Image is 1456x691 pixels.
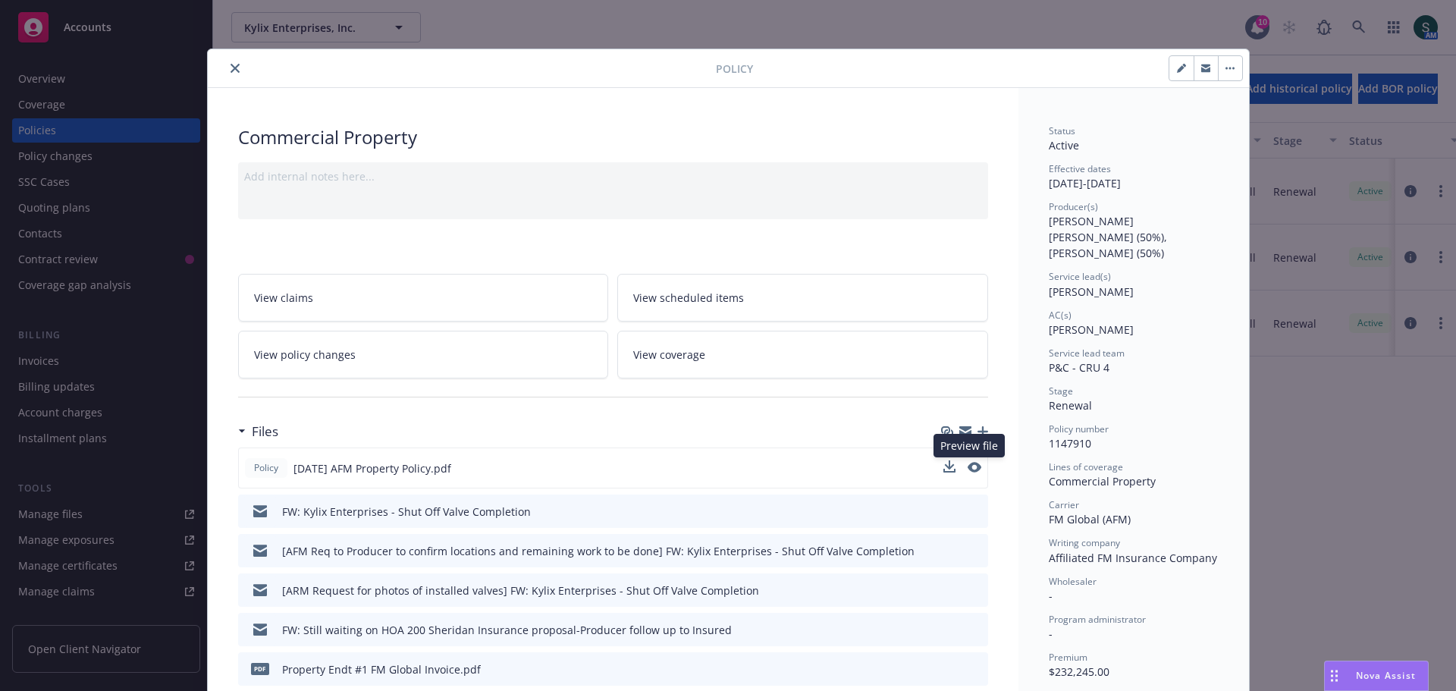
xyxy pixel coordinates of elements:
[282,504,531,520] div: FW: Kylix Enterprises - Shut Off Valve Completion
[254,290,313,306] span: View claims
[251,461,281,475] span: Policy
[1356,669,1416,682] span: Nova Assist
[282,622,732,638] div: FW: Still waiting on HOA 200 Sheridan Insurance proposal-Producer follow up to Insured
[251,663,269,674] span: pdf
[934,434,1005,457] div: Preview file
[238,274,609,322] a: View claims
[968,543,982,559] button: preview file
[1049,284,1134,299] span: [PERSON_NAME]
[1049,512,1131,526] span: FM Global (AFM)
[1049,436,1091,451] span: 1147910
[968,462,981,473] button: preview file
[1049,347,1125,360] span: Service lead team
[1049,138,1079,152] span: Active
[1049,124,1075,137] span: Status
[1324,661,1429,691] button: Nova Assist
[968,504,982,520] button: preview file
[1049,322,1134,337] span: [PERSON_NAME]
[943,460,955,473] button: download file
[944,661,956,677] button: download file
[944,583,956,598] button: download file
[943,460,955,476] button: download file
[1049,627,1053,641] span: -
[1049,474,1156,488] span: Commercial Property
[1049,162,1219,191] div: [DATE] - [DATE]
[633,347,705,363] span: View coverage
[1049,460,1123,473] span: Lines of coverage
[282,661,481,677] div: Property Endt #1 FM Global Invoice.pdf
[968,661,982,677] button: preview file
[226,59,244,77] button: close
[1325,661,1344,690] div: Drag to move
[944,622,956,638] button: download file
[293,460,451,476] span: [DATE] AFM Property Policy.pdf
[252,422,278,441] h3: Files
[1049,551,1217,565] span: Affiliated FM Insurance Company
[1049,575,1097,588] span: Wholesaler
[1049,664,1109,679] span: $232,245.00
[617,331,988,378] a: View coverage
[1049,360,1109,375] span: P&C - CRU 4
[244,168,982,184] div: Add internal notes here...
[1049,422,1109,435] span: Policy number
[1049,214,1170,260] span: [PERSON_NAME] [PERSON_NAME] (50%), [PERSON_NAME] (50%)
[238,331,609,378] a: View policy changes
[716,61,753,77] span: Policy
[1049,270,1111,283] span: Service lead(s)
[1049,385,1073,397] span: Stage
[282,583,759,598] div: [ARM Request for photos of installed valves] FW: Kylix Enterprises - Shut Off Valve Completion
[1049,536,1120,549] span: Writing company
[238,422,278,441] div: Files
[968,583,982,598] button: preview file
[238,124,988,150] div: Commercial Property
[1049,498,1079,511] span: Carrier
[1049,651,1087,664] span: Premium
[1049,200,1098,213] span: Producer(s)
[968,460,981,476] button: preview file
[968,622,982,638] button: preview file
[944,543,956,559] button: download file
[633,290,744,306] span: View scheduled items
[282,543,915,559] div: [AFM Req to Producer to confirm locations and remaining work to be done] FW: Kylix Enterprises - ...
[1049,589,1053,603] span: -
[1049,613,1146,626] span: Program administrator
[1049,398,1092,413] span: Renewal
[1049,309,1072,322] span: AC(s)
[1049,162,1111,175] span: Effective dates
[944,504,956,520] button: download file
[617,274,988,322] a: View scheduled items
[254,347,356,363] span: View policy changes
